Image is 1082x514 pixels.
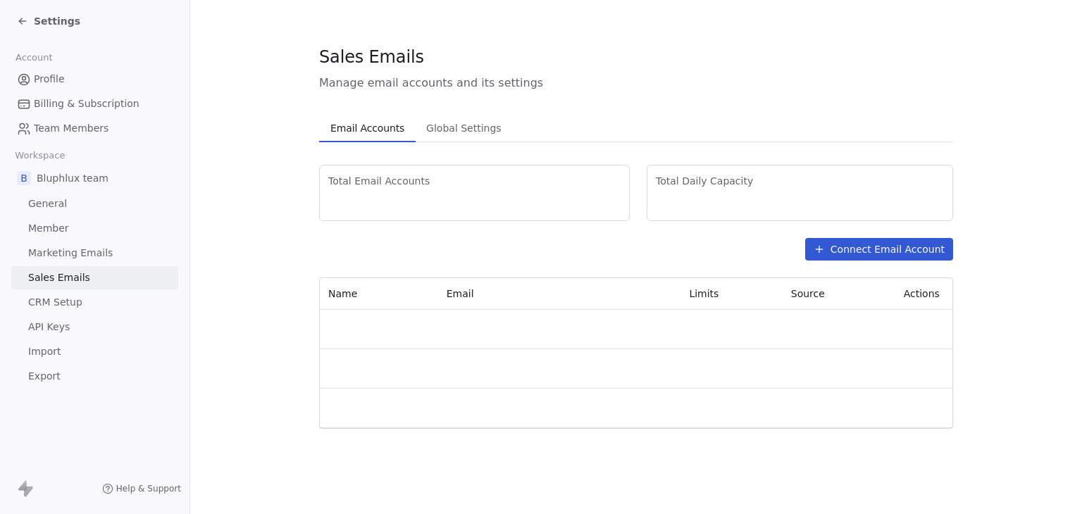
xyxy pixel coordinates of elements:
span: Marketing Emails [28,246,113,261]
span: Global Settings [421,118,507,138]
a: Marketing Emails [11,242,178,265]
span: Workspace [9,145,71,166]
span: Billing & Subscription [34,96,139,111]
span: Settings [34,14,80,28]
a: Team Members [11,117,178,140]
a: Settings [17,14,80,28]
span: Source [791,288,825,299]
span: Email Accounts [325,118,410,138]
span: General [28,196,67,211]
span: Help & Support [116,483,181,494]
a: CRM Setup [11,291,178,314]
span: Manage email accounts and its settings [319,75,953,92]
span: Profile [34,72,65,87]
a: Import [11,340,178,363]
a: Billing & Subscription [11,92,178,115]
span: Limits [689,288,719,299]
span: B [17,171,31,185]
a: Member [11,217,178,240]
span: Member [28,221,69,236]
a: Export [11,365,178,388]
span: Export [28,369,61,384]
span: Account [9,47,58,68]
span: Total Email Accounts [328,174,621,188]
a: Help & Support [102,483,181,494]
span: Import [28,344,61,359]
span: API Keys [28,320,70,334]
a: Sales Emails [11,266,178,289]
a: Profile [11,68,178,91]
span: Email [447,288,474,299]
span: Sales Emails [28,270,90,285]
button: Connect Email Account [805,238,953,261]
a: General [11,192,178,215]
span: Total Daily Capacity [656,174,944,188]
span: Actions [904,288,940,299]
a: API Keys [11,315,178,339]
span: Sales Emails [319,46,424,68]
span: Name [328,288,357,299]
span: CRM Setup [28,295,82,310]
span: Team Members [34,121,108,136]
span: Bluphlux team [37,171,108,185]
